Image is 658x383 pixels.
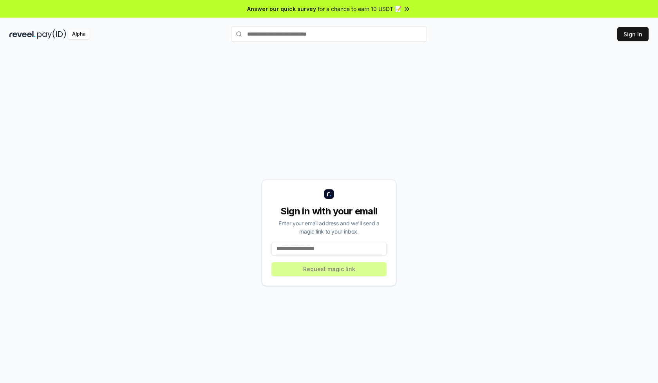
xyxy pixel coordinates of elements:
[271,219,387,236] div: Enter your email address and we’ll send a magic link to your inbox.
[247,5,316,13] span: Answer our quick survey
[37,29,66,39] img: pay_id
[318,5,401,13] span: for a chance to earn 10 USDT 📝
[617,27,649,41] button: Sign In
[68,29,90,39] div: Alpha
[271,205,387,218] div: Sign in with your email
[9,29,36,39] img: reveel_dark
[324,189,334,199] img: logo_small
